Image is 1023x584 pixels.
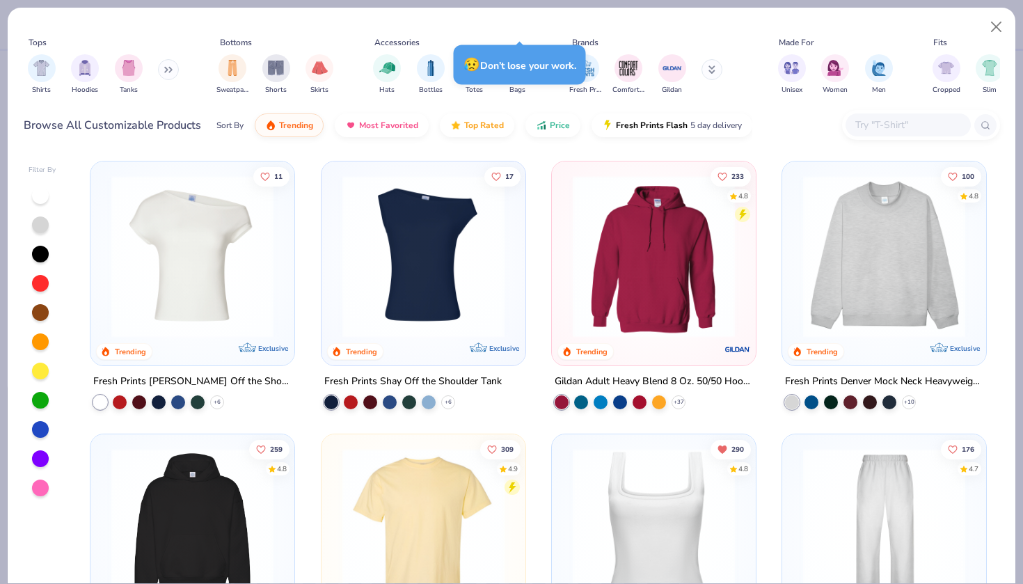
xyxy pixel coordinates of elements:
span: + 6 [214,398,221,407]
span: Totes [466,85,483,95]
span: 17 [505,173,513,180]
span: + 37 [673,398,683,407]
div: Fits [933,36,947,49]
span: Women [823,85,848,95]
button: Like [941,166,981,186]
button: filter button [262,54,290,95]
div: Gildan Adult Heavy Blend 8 Oz. 50/50 Hooded Sweatshirt [555,373,753,390]
div: filter for Unisex [778,54,806,95]
span: 5 day delivery [690,118,742,134]
img: Gildan Image [662,58,683,79]
span: Hats [379,85,395,95]
img: Shirts Image [33,60,49,76]
button: Like [253,166,290,186]
div: filter for Shorts [262,54,290,95]
div: filter for Men [865,54,893,95]
img: Hoodies Image [77,60,93,76]
img: Slim Image [982,60,997,76]
img: Men Image [871,60,887,76]
img: flash.gif [602,120,613,131]
button: filter button [115,54,143,95]
div: Sort By [216,119,244,132]
div: Made For [779,36,814,49]
button: Like [941,440,981,459]
div: Browse All Customizable Products [24,117,201,134]
img: Gildan logo [724,336,752,363]
span: Tanks [120,85,138,95]
button: Price [525,113,580,137]
div: filter for Shirts [28,54,56,95]
span: Exclusive [259,344,289,353]
img: Skirts Image [312,60,328,76]
div: 4.8 [277,464,287,475]
div: Brands [572,36,598,49]
button: Like [484,166,520,186]
img: 01756b78-01f6-4cc6-8d8a-3c30c1a0c8ac [566,175,742,338]
div: filter for Sweatpants [216,54,248,95]
span: 11 [274,173,283,180]
button: filter button [417,54,445,95]
div: filter for Hats [373,54,401,95]
img: trending.gif [265,120,276,131]
span: Cropped [933,85,960,95]
img: Hats Image [379,60,395,76]
div: 4.9 [507,464,517,475]
button: Trending [255,113,324,137]
div: filter for Slim [976,54,1004,95]
span: 100 [962,173,974,180]
button: filter button [865,54,893,95]
span: Fresh Prints [569,85,601,95]
div: Filter By [29,165,56,175]
img: most_fav.gif [345,120,356,131]
div: 4.8 [738,464,748,475]
div: 4.8 [969,191,978,201]
button: Close [983,14,1010,40]
button: Top Rated [440,113,514,137]
div: 4.7 [969,464,978,475]
div: Bottoms [220,36,252,49]
div: filter for Tanks [115,54,143,95]
span: Gildan [662,85,682,95]
div: Fresh Prints [PERSON_NAME] Off the Shoulder Top [93,373,292,390]
img: TopRated.gif [450,120,461,131]
div: Tops [29,36,47,49]
button: filter button [976,54,1004,95]
div: filter for Bottles [417,54,445,95]
img: Tanks Image [121,60,136,76]
span: Shorts [265,85,287,95]
img: Comfort Colors Image [618,58,639,79]
img: Sweatpants Image [225,60,240,76]
div: filter for Gildan [658,54,686,95]
div: filter for Cropped [933,54,960,95]
span: Shirts [32,85,51,95]
button: filter button [821,54,849,95]
div: filter for Comfort Colors [612,54,644,95]
button: Fresh Prints Flash5 day delivery [592,113,752,137]
span: Exclusive [950,344,980,353]
div: Accessories [374,36,420,49]
button: Like [479,440,520,459]
span: 309 [500,446,513,453]
button: filter button [658,54,686,95]
span: Sweatpants [216,85,248,95]
button: Like [711,166,751,186]
span: 176 [962,446,974,453]
button: filter button [28,54,56,95]
button: filter button [778,54,806,95]
button: filter button [306,54,333,95]
span: Most Favorited [359,120,418,131]
div: Fresh Prints Shay Off the Shoulder Tank [324,373,502,390]
img: Women Image [827,60,843,76]
img: f5d85501-0dbb-4ee4-b115-c08fa3845d83 [796,175,972,338]
span: 259 [270,446,283,453]
span: Comfort Colors [612,85,644,95]
div: filter for Skirts [306,54,333,95]
div: 4.8 [738,191,748,201]
div: Don’t lose your work. [454,45,586,85]
button: filter button [216,54,248,95]
button: Unlike [711,440,751,459]
button: Most Favorited [335,113,429,137]
input: Try "T-Shirt" [854,117,961,133]
div: Fresh Prints Denver Mock Neck Heavyweight Sweatshirt [785,373,983,390]
img: Cropped Image [938,60,954,76]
